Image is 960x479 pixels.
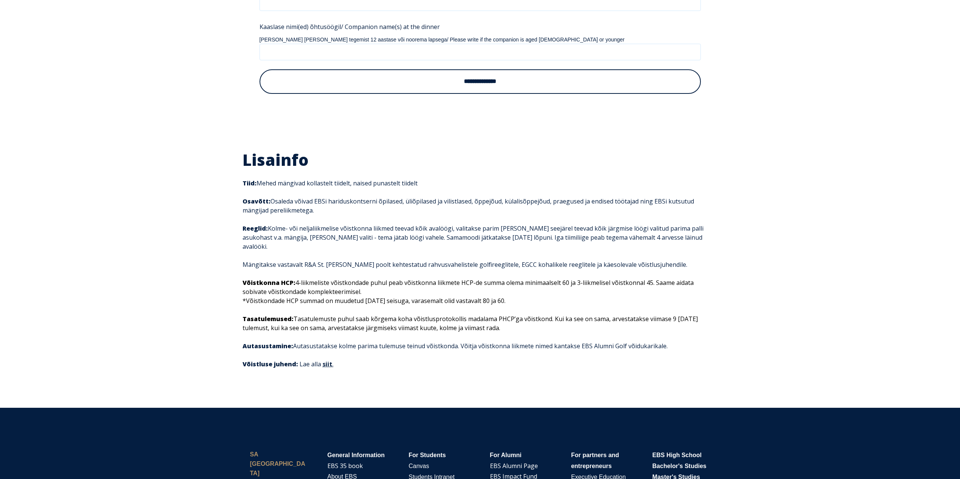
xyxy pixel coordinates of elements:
span: EBS High School [652,452,702,458]
legend: [PERSON_NAME] [PERSON_NAME] tegemist 12 aastase või noorema lapsega/ Please write if the companio... [260,36,701,44]
span: Kaaslase nimi(ed) õhtusöögil/ Companion name(s) at the dinner [260,20,440,33]
span: General Information [327,452,385,458]
span: Lae alla [300,360,335,368]
strong: Reeglid: [243,224,268,233]
a: EBS High School [652,451,702,459]
span: Tasatulemused: [243,315,293,323]
span: For Students [409,452,446,458]
strong: Tiid: [243,179,257,187]
strong: Autasustamine: [243,342,293,350]
p: Osaleda võivad EBSi hariduskontserni õpilased, üliõpilased ja vilistlased, õppejõud, külalisõppej... [243,197,718,215]
p: Autasustatakse kolme parima tulemuse teinud võistkonda. Võitja võistkonna liikmete nimed kantakse... [243,341,718,350]
a: EBS Alumni Page [490,462,538,470]
strong: Võistluse juhend: [243,360,298,368]
span: Võistkonna HCP: [243,279,295,287]
strong: SA [GEOGRAPHIC_DATA] [250,451,306,476]
strong: Osavõtt: [243,197,270,205]
p: Kolme- või neljaliikmelise võistkonna liikmed teevad kõik avalöögi, valitakse parim [PERSON_NAME]... [243,224,718,251]
span: Canvas [409,463,429,469]
a: Canvas [409,462,429,470]
span: For Alumni [490,452,522,458]
a: EBS 35 book [327,462,363,470]
span: Bachelor's Studies [652,463,706,469]
h2: Lisainfo [243,150,718,170]
span: For partners and entrepreneurs [571,452,619,469]
span: . [332,360,333,368]
p: Mehed mängivad kollastelt tiidelt, naised punastelt tiidelt [243,179,718,188]
a: Bachelor's Studies [652,462,706,470]
p: Mängitakse vastavalt R&A St. [PERSON_NAME] poolt kehtestatud rahvusvahelistele golfireeglitele, E... [243,260,718,269]
span: Tasatulemuste puhul saab kõrgema koha võistlusprotokollis madalama PHCP’ga võistkond. Kui ka see ... [243,315,698,332]
a: siit. [323,360,333,368]
span: 4-liikmeliste võistkondade puhul peab võistkonna liikmete HCP-de summa olema minimaalselt 60 ja 3... [243,279,694,305]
